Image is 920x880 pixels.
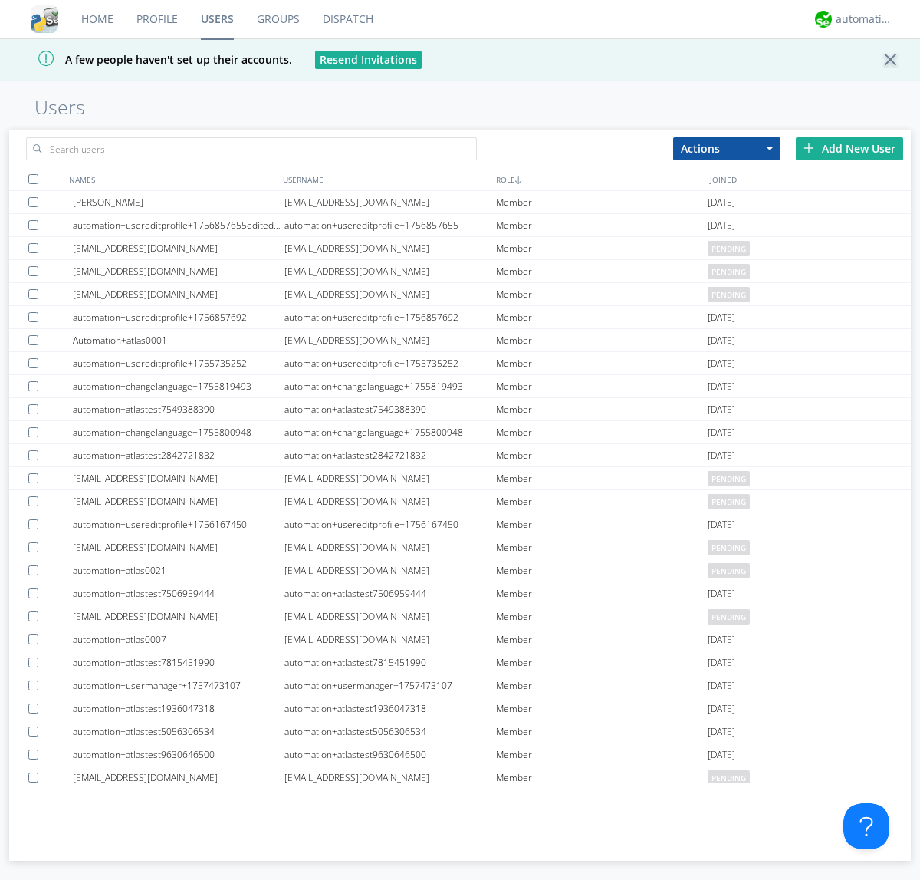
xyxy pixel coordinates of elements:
[496,329,708,351] div: Member
[9,651,911,674] a: automation+atlastest7815451990automation+atlastest7815451990Member[DATE]
[496,674,708,697] div: Member
[496,536,708,559] div: Member
[708,287,750,302] span: pending
[496,490,708,513] div: Member
[73,421,284,443] div: automation+changelanguage+1755800948
[9,559,911,582] a: automation+atlas0021[EMAIL_ADDRESS][DOMAIN_NAME]Memberpending
[708,421,735,444] span: [DATE]
[496,214,708,236] div: Member
[315,51,422,69] button: Resend Invitations
[492,168,706,190] div: ROLE
[708,697,735,720] span: [DATE]
[284,513,496,536] div: automation+usereditprofile+1756167450
[73,329,284,351] div: Automation+atlas0001
[284,306,496,328] div: automation+usereditprofile+1756857692
[9,536,911,559] a: [EMAIL_ADDRESS][DOMAIN_NAME][EMAIL_ADDRESS][DOMAIN_NAME]Memberpending
[284,329,496,351] div: [EMAIL_ADDRESS][DOMAIN_NAME]
[708,513,735,536] span: [DATE]
[673,137,780,160] button: Actions
[9,697,911,720] a: automation+atlastest1936047318automation+atlastest1936047318Member[DATE]
[708,191,735,214] span: [DATE]
[843,803,889,849] iframe: Toggle Customer Support
[708,494,750,509] span: pending
[73,214,284,236] div: automation+usereditprofile+1756857655editedautomation+usereditprofile+1756857655
[708,375,735,398] span: [DATE]
[9,329,911,352] a: Automation+atlas0001[EMAIL_ADDRESS][DOMAIN_NAME]Member[DATE]
[9,467,911,490] a: [EMAIL_ADDRESS][DOMAIN_NAME][EMAIL_ADDRESS][DOMAIN_NAME]Memberpending
[284,490,496,513] div: [EMAIL_ADDRESS][DOMAIN_NAME]
[815,11,832,28] img: d2d01cd9b4174d08988066c6d424eccd
[73,444,284,466] div: automation+atlastest2842721832
[708,720,735,743] span: [DATE]
[26,137,477,160] input: Search users
[284,214,496,236] div: automation+usereditprofile+1756857655
[496,398,708,420] div: Member
[73,260,284,282] div: [EMAIL_ADDRESS][DOMAIN_NAME]
[9,766,911,789] a: [EMAIL_ADDRESS][DOMAIN_NAME][EMAIL_ADDRESS][DOMAIN_NAME]Memberpending
[9,605,911,628] a: [EMAIL_ADDRESS][DOMAIN_NAME][EMAIL_ADDRESS][DOMAIN_NAME]Memberpending
[9,306,911,329] a: automation+usereditprofile+1756857692automation+usereditprofile+1756857692Member[DATE]
[73,237,284,259] div: [EMAIL_ADDRESS][DOMAIN_NAME]
[73,375,284,397] div: automation+changelanguage+1755819493
[496,720,708,743] div: Member
[496,421,708,443] div: Member
[708,306,735,329] span: [DATE]
[284,605,496,628] div: [EMAIL_ADDRESS][DOMAIN_NAME]
[284,651,496,674] div: automation+atlastest7815451990
[496,743,708,766] div: Member
[284,628,496,651] div: [EMAIL_ADDRESS][DOMAIN_NAME]
[496,375,708,397] div: Member
[9,674,911,697] a: automation+usermanager+1757473107automation+usermanager+1757473107Member[DATE]
[708,651,735,674] span: [DATE]
[9,743,911,766] a: automation+atlastest9630646500automation+atlastest9630646500Member[DATE]
[284,398,496,420] div: automation+atlastest7549388390
[9,283,911,306] a: [EMAIL_ADDRESS][DOMAIN_NAME][EMAIL_ADDRESS][DOMAIN_NAME]Memberpending
[9,398,911,421] a: automation+atlastest7549388390automation+atlastest7549388390Member[DATE]
[284,237,496,259] div: [EMAIL_ADDRESS][DOMAIN_NAME]
[284,766,496,789] div: [EMAIL_ADDRESS][DOMAIN_NAME]
[9,214,911,237] a: automation+usereditprofile+1756857655editedautomation+usereditprofile+1756857655automation+usered...
[31,5,58,33] img: cddb5a64eb264b2086981ab96f4c1ba7
[708,609,750,625] span: pending
[284,674,496,697] div: automation+usermanager+1757473107
[9,191,911,214] a: [PERSON_NAME][EMAIL_ADDRESS][DOMAIN_NAME]Member[DATE]
[73,283,284,305] div: [EMAIL_ADDRESS][DOMAIN_NAME]
[284,375,496,397] div: automation+changelanguage+1755819493
[73,651,284,674] div: automation+atlastest7815451990
[9,582,911,605] a: automation+atlastest7506959444automation+atlastest7506959444Member[DATE]
[708,398,735,421] span: [DATE]
[706,168,920,190] div: JOINED
[496,697,708,720] div: Member
[496,467,708,489] div: Member
[73,513,284,536] div: automation+usereditprofile+1756167450
[9,260,911,283] a: [EMAIL_ADDRESS][DOMAIN_NAME][EMAIL_ADDRESS][DOMAIN_NAME]Memberpending
[284,559,496,582] div: [EMAIL_ADDRESS][DOMAIN_NAME]
[65,168,279,190] div: NAMES
[708,214,735,237] span: [DATE]
[708,471,750,486] span: pending
[284,352,496,374] div: automation+usereditprofile+1755735252
[284,697,496,720] div: automation+atlastest1936047318
[496,766,708,789] div: Member
[496,444,708,466] div: Member
[73,628,284,651] div: automation+atlas0007
[836,12,893,27] div: automation+atlas
[73,674,284,697] div: automation+usermanager+1757473107
[496,237,708,259] div: Member
[496,306,708,328] div: Member
[496,559,708,582] div: Member
[73,191,284,213] div: [PERSON_NAME]
[708,628,735,651] span: [DATE]
[708,582,735,605] span: [DATE]
[284,536,496,559] div: [EMAIL_ADDRESS][DOMAIN_NAME]
[9,628,911,651] a: automation+atlas0007[EMAIL_ADDRESS][DOMAIN_NAME]Member[DATE]
[496,513,708,536] div: Member
[9,237,911,260] a: [EMAIL_ADDRESS][DOMAIN_NAME][EMAIL_ADDRESS][DOMAIN_NAME]Memberpending
[9,490,911,513] a: [EMAIL_ADDRESS][DOMAIN_NAME][EMAIL_ADDRESS][DOMAIN_NAME]Memberpending
[803,143,814,153] img: plus.svg
[11,52,292,67] span: A few people haven't set up their accounts.
[9,421,911,444] a: automation+changelanguage+1755800948automation+changelanguage+1755800948Member[DATE]
[708,329,735,352] span: [DATE]
[279,168,493,190] div: USERNAME
[73,490,284,513] div: [EMAIL_ADDRESS][DOMAIN_NAME]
